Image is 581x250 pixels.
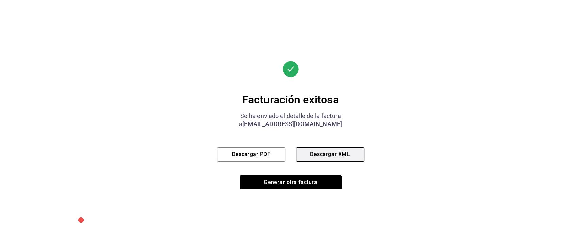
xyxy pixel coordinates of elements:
[242,120,342,128] span: [EMAIL_ADDRESS][DOMAIN_NAME]
[217,120,364,128] div: a
[217,93,364,106] div: Facturación exitosa
[217,147,285,162] button: Descargar PDF
[296,147,364,162] button: Descargar XML
[217,112,364,120] div: Se ha enviado el detalle de la factura
[240,175,342,189] button: Generar otra factura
